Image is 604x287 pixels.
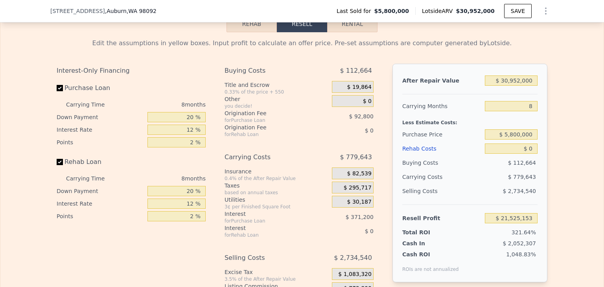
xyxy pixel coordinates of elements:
[347,170,372,177] span: $ 82,539
[225,123,312,131] div: Origination Fee
[422,7,456,15] span: Lotside ARV
[57,64,206,78] div: Interest-Only Financing
[225,175,329,182] div: 0.4% of the After Repair Value
[57,210,144,223] div: Points
[225,150,312,164] div: Carrying Costs
[508,160,536,166] span: $ 112,664
[225,232,312,238] div: for Rehab Loan
[340,64,372,78] span: $ 112,664
[226,16,277,32] button: Rehab
[347,84,372,91] span: $ 19,864
[334,251,372,265] span: $ 2,734,540
[225,196,329,204] div: Utilities
[120,98,206,111] div: 8 months
[277,16,327,32] button: Resell
[402,156,482,170] div: Buying Costs
[57,111,144,123] div: Down Payment
[402,258,459,272] div: ROIs are not annualized
[225,204,329,210] div: 3¢ per Finished Square Foot
[506,251,536,258] span: 1,048.83%
[225,189,329,196] div: based on annual taxes
[225,276,329,282] div: 3.5% of the After Repair Value
[225,64,312,78] div: Buying Costs
[225,167,329,175] div: Insurance
[225,95,329,103] div: Other
[225,103,329,109] div: you decide!
[340,150,372,164] span: $ 779,643
[105,7,157,15] span: , Auburn
[346,214,374,220] span: $ 371,200
[365,228,374,234] span: $ 0
[402,250,459,258] div: Cash ROI
[402,99,482,113] div: Carrying Months
[225,268,329,276] div: Excise Tax
[504,4,532,18] button: SAVE
[57,155,144,169] label: Rehab Loan
[225,182,329,189] div: Taxes
[363,98,372,105] span: $ 0
[402,142,482,156] div: Rehab Costs
[127,8,157,14] span: , WA 98092
[402,228,451,236] div: Total ROI
[402,113,538,127] div: Less Estimate Costs:
[402,74,482,88] div: After Repair Value
[338,271,372,278] span: $ 1,083,320
[225,89,329,95] div: 0.33% of the price + 550
[57,85,63,91] input: Purchase Loan
[503,240,536,247] span: $ 2,052,307
[225,117,312,123] div: for Purchase Loan
[225,131,312,138] div: for Rehab Loan
[57,159,63,165] input: Rehab Loan
[225,224,312,232] div: Interest
[402,127,482,142] div: Purchase Price
[402,184,482,198] div: Selling Costs
[347,199,372,206] span: $ 30,187
[402,211,482,225] div: Resell Profit
[456,8,494,14] span: $30,952,000
[57,39,547,48] div: Edit the assumptions in yellow boxes. Input profit to calculate an offer price. Pre-set assumptio...
[225,109,312,117] div: Origination Fee
[57,81,144,95] label: Purchase Loan
[337,7,374,15] span: Last Sold for
[225,218,312,224] div: for Purchase Loan
[374,7,409,15] span: $5,800,000
[503,188,536,194] span: $ 2,734,540
[402,170,451,184] div: Carrying Costs
[402,239,451,247] div: Cash In
[512,229,536,235] span: 321.64%
[349,113,374,120] span: $ 92,800
[225,210,312,218] div: Interest
[57,136,144,149] div: Points
[57,123,144,136] div: Interest Rate
[57,197,144,210] div: Interest Rate
[66,98,117,111] div: Carrying Time
[327,16,377,32] button: Rental
[538,3,554,19] button: Show Options
[365,127,374,134] span: $ 0
[225,251,312,265] div: Selling Costs
[508,174,536,180] span: $ 779,643
[120,172,206,185] div: 8 months
[50,7,105,15] span: [STREET_ADDRESS]
[66,172,117,185] div: Carrying Time
[344,184,372,191] span: $ 295,717
[57,185,144,197] div: Down Payment
[225,81,329,89] div: Title and Escrow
